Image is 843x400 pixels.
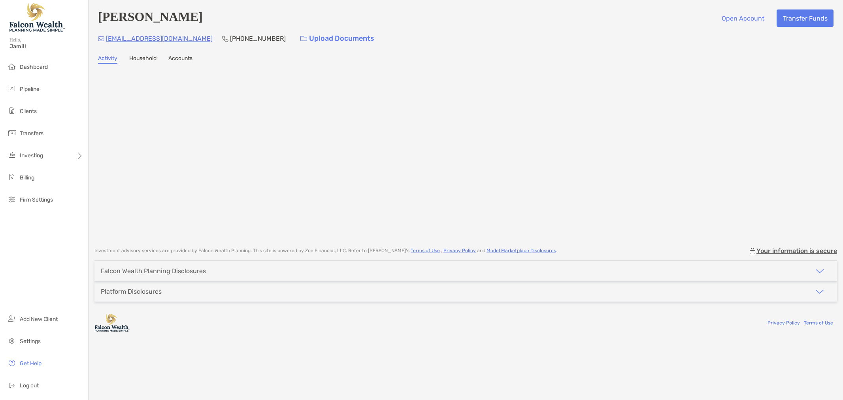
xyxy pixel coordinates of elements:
span: Log out [20,382,39,389]
span: Pipeline [20,86,40,92]
a: Activity [98,55,117,64]
p: Investment advisory services are provided by Falcon Wealth Planning . This site is powered by Zoe... [94,248,557,254]
a: Privacy Policy [443,248,476,253]
span: Dashboard [20,64,48,70]
img: Email Icon [98,36,104,41]
img: transfers icon [7,128,17,138]
span: Get Help [20,360,41,367]
img: button icon [300,36,307,42]
p: [EMAIL_ADDRESS][DOMAIN_NAME] [106,34,213,43]
img: clients icon [7,106,17,115]
a: Household [129,55,157,64]
button: Open Account [715,9,770,27]
span: Transfers [20,130,43,137]
span: Firm Settings [20,196,53,203]
img: Falcon Wealth Planning Logo [9,3,65,32]
img: icon arrow [815,287,824,296]
img: investing icon [7,150,17,160]
a: Terms of Use [804,320,833,326]
img: settings icon [7,336,17,345]
img: billing icon [7,172,17,182]
span: Settings [20,338,41,345]
img: logout icon [7,380,17,390]
img: firm-settings icon [7,194,17,204]
h4: [PERSON_NAME] [98,9,203,27]
span: Jamil! [9,43,83,50]
span: Investing [20,152,43,159]
img: dashboard icon [7,62,17,71]
p: Your information is secure [756,247,837,255]
div: Platform Disclosures [101,288,162,295]
img: company logo [94,314,130,332]
a: Privacy Policy [768,320,800,326]
button: Transfer Funds [777,9,834,27]
img: Phone Icon [222,36,228,42]
p: [PHONE_NUMBER] [230,34,286,43]
img: get-help icon [7,358,17,368]
a: Model Marketplace Disclosures [487,248,556,253]
img: icon arrow [815,266,824,276]
img: pipeline icon [7,84,17,93]
a: Accounts [168,55,192,64]
span: Add New Client [20,316,58,323]
a: Upload Documents [295,30,379,47]
span: Billing [20,174,34,181]
img: add_new_client icon [7,314,17,323]
div: Falcon Wealth Planning Disclosures [101,267,206,275]
span: Clients [20,108,37,115]
a: Terms of Use [411,248,440,253]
